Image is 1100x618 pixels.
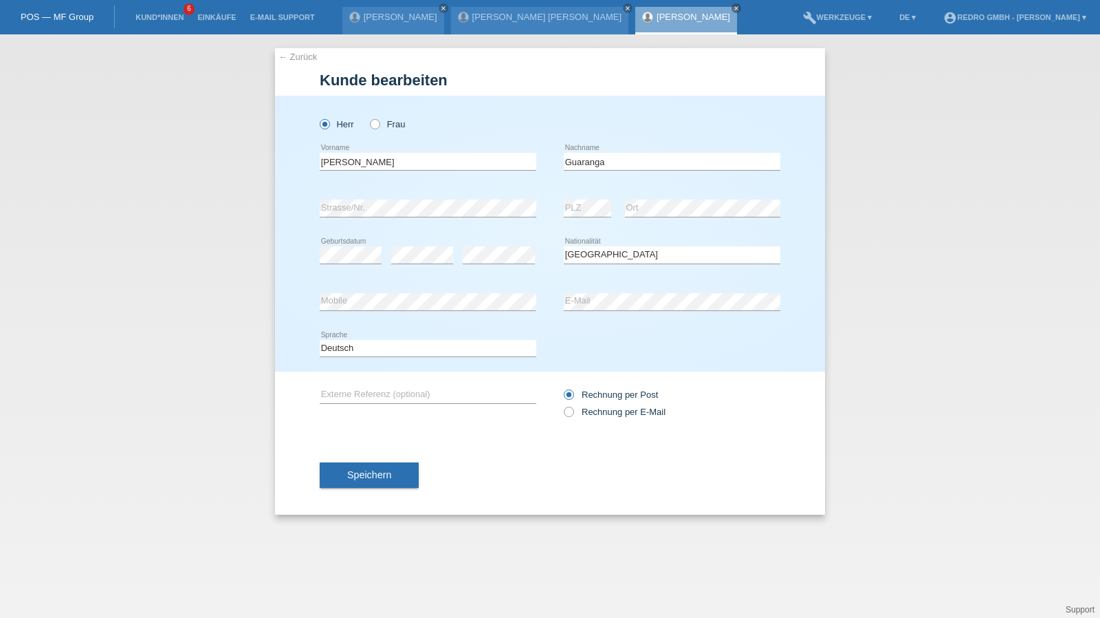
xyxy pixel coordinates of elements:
[320,72,780,89] h1: Kunde bearbeiten
[936,13,1093,21] a: account_circleRedro GmbH - [PERSON_NAME] ▾
[892,13,923,21] a: DE ▾
[623,3,632,13] a: close
[472,12,621,22] a: [PERSON_NAME] [PERSON_NAME]
[184,3,195,15] span: 6
[564,407,665,417] label: Rechnung per E-Mail
[364,12,437,22] a: [PERSON_NAME]
[803,11,817,25] i: build
[190,13,243,21] a: Einkäufe
[564,390,573,407] input: Rechnung per Post
[370,119,379,128] input: Frau
[440,5,447,12] i: close
[278,52,317,62] a: ← Zurück
[1066,605,1094,615] a: Support
[657,12,730,22] a: [PERSON_NAME]
[21,12,93,22] a: POS — MF Group
[624,5,631,12] i: close
[564,407,573,424] input: Rechnung per E-Mail
[243,13,322,21] a: E-Mail Support
[731,3,741,13] a: close
[320,119,354,129] label: Herr
[129,13,190,21] a: Kund*innen
[370,119,405,129] label: Frau
[347,469,391,480] span: Speichern
[320,462,419,489] button: Speichern
[439,3,448,13] a: close
[320,119,329,128] input: Herr
[796,13,879,21] a: buildWerkzeuge ▾
[733,5,740,12] i: close
[564,390,658,400] label: Rechnung per Post
[943,11,957,25] i: account_circle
